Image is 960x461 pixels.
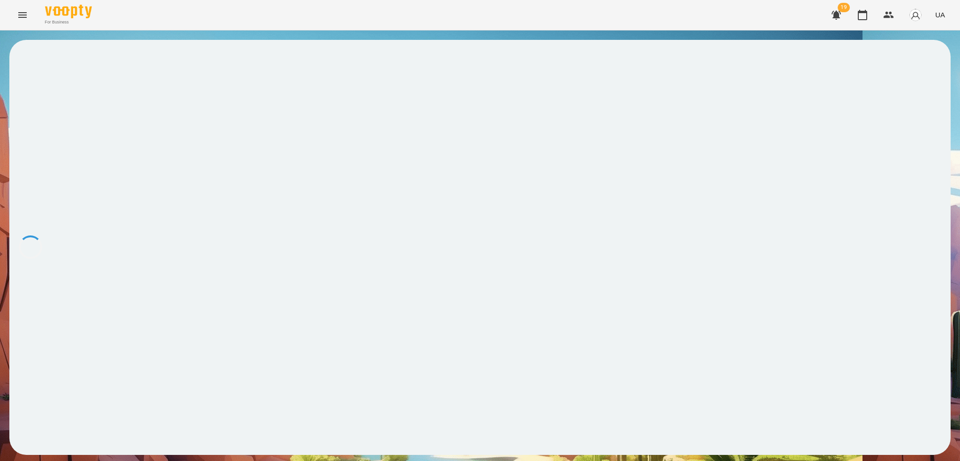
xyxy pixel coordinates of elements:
button: Menu [11,4,34,26]
button: UA [931,6,949,23]
span: 19 [838,3,850,12]
img: Voopty Logo [45,5,92,18]
img: avatar_s.png [909,8,922,22]
span: For Business [45,19,92,25]
span: UA [935,10,945,20]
